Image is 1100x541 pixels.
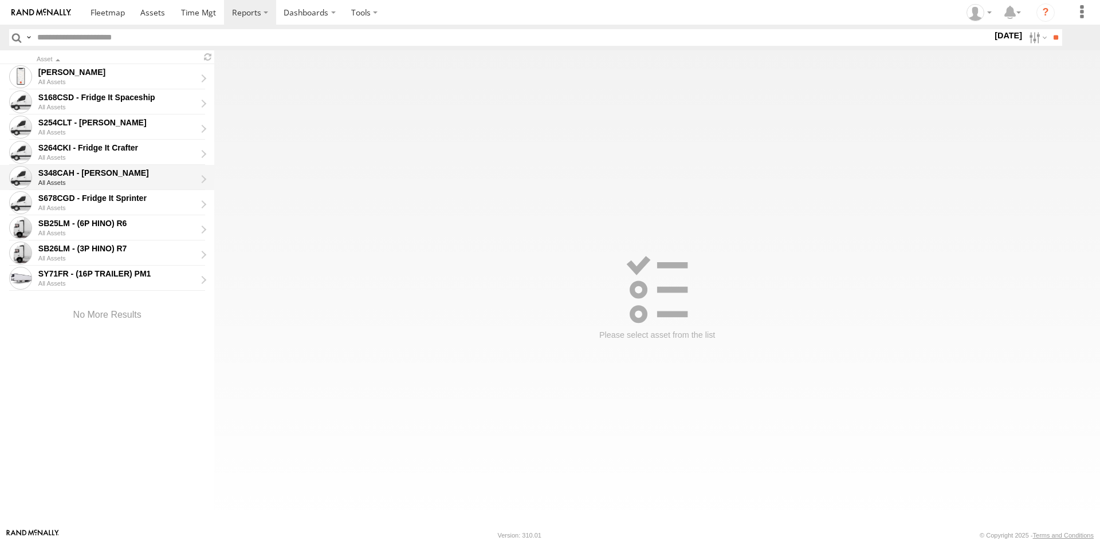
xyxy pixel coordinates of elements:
[38,204,204,211] div: All Assets
[38,117,196,128] div: S254CLT - Brian Corkhill - Click to view sensor readings
[6,530,59,541] a: Visit our Website
[9,267,32,290] span: Click to view sensor readings
[1036,3,1055,22] i: ?
[38,168,196,178] div: S348CAH - Emir Tarabar - Click to view sensor readings
[962,4,996,21] div: Peter Lu
[992,29,1024,42] label: [DATE]
[201,52,214,62] span: Refresh
[9,216,32,239] span: Click to view sensor readings
[38,104,204,110] div: All Assets
[38,268,196,279] div: SY71FR - (16P TRAILER) PM1 - Click to view sensor readings
[38,193,196,203] div: S678CGD - Fridge It Sprinter - Click to view sensor readings
[38,218,196,228] div: SB25LM - (6P HINO) R6 - Click to view sensor readings
[9,141,32,164] span: Click to view sensor readings
[9,65,32,88] span: Click to view sensor readings
[498,532,541,539] div: Version: 310.01
[1024,29,1049,46] label: Search Filter Options
[24,29,33,46] label: Search Query
[38,280,204,287] div: All Assets
[38,92,196,102] div: S168CSD - Fridge It Spaceship - Click to view sensor readings
[38,243,196,254] div: SB26LM - (3P HINO) R7 - Click to view sensor readings
[38,143,196,153] div: S264CKI - Fridge It Crafter - Click to view sensor readings
[38,129,204,136] div: All Assets
[38,230,204,236] div: All Assets
[38,154,204,161] div: All Assets
[9,116,32,139] span: Click to view sensor readings
[38,255,204,262] div: All Assets
[9,191,32,214] span: Click to view sensor readings
[1033,532,1094,539] a: Terms and Conditions
[9,242,32,264] span: Click to view sensor readings
[9,166,32,189] span: Click to view sensor readings
[37,57,196,62] div: Click to Sort
[980,532,1094,539] div: © Copyright 2025 -
[9,90,32,113] span: Click to view sensor readings
[38,179,204,186] div: All Assets
[38,78,204,85] div: All Assets
[11,9,71,17] img: rand-logo.svg
[38,67,196,77] div: Divanshu Munjal - Click to view sensor readings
